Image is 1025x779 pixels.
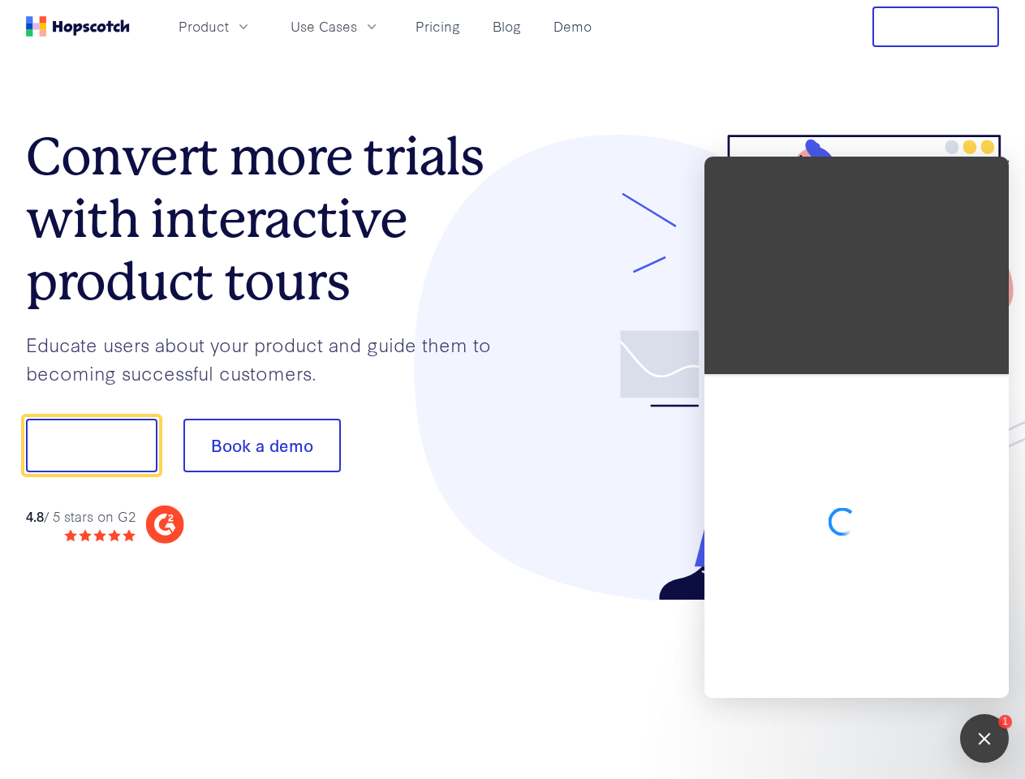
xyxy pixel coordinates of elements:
button: Product [169,13,261,40]
button: Show me! [26,419,157,472]
span: Use Cases [291,16,357,37]
strong: 4.8 [26,506,44,525]
h1: Convert more trials with interactive product tours [26,126,513,312]
div: 1 [998,715,1012,729]
p: Educate users about your product and guide them to becoming successful customers. [26,330,513,386]
span: Product [179,16,229,37]
div: / 5 stars on G2 [26,506,136,527]
button: Free Trial [872,6,999,47]
a: Blog [486,13,528,40]
a: Home [26,16,130,37]
a: Pricing [409,13,467,40]
a: Demo [547,13,598,40]
button: Book a demo [183,419,341,472]
button: Use Cases [281,13,390,40]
